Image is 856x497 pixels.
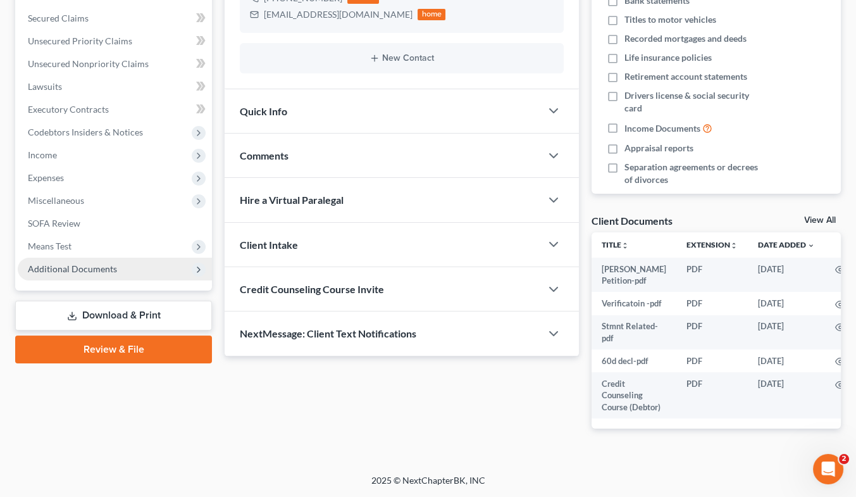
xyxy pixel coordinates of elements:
[624,70,747,83] span: Retirement account statements
[240,239,298,251] span: Client Intake
[592,349,676,372] td: 60d decl-pdf
[748,292,825,315] td: [DATE]
[748,349,825,372] td: [DATE]
[621,242,629,249] i: unfold_more
[18,75,212,98] a: Lawsuits
[18,30,212,53] a: Unsecured Priority Claims
[15,301,212,330] a: Download & Print
[839,454,849,464] span: 2
[624,32,747,45] span: Recorded mortgages and deeds
[18,7,212,30] a: Secured Claims
[676,372,748,418] td: PDF
[748,315,825,350] td: [DATE]
[748,258,825,293] td: [DATE]
[18,98,212,121] a: Executory Contracts
[676,258,748,293] td: PDF
[624,122,700,135] span: Income Documents
[624,161,768,186] span: Separation agreements or decrees of divorces
[240,149,288,161] span: Comments
[28,149,57,160] span: Income
[250,53,554,63] button: New Contact
[624,13,716,26] span: Titles to motor vehicles
[758,240,815,249] a: Date Added expand_more
[15,336,212,363] a: Review & File
[18,212,212,235] a: SOFA Review
[28,127,143,137] span: Codebtors Insiders & Notices
[68,474,789,497] div: 2025 © NextChapterBK, INC
[602,240,629,249] a: Titleunfold_more
[676,349,748,372] td: PDF
[686,240,738,249] a: Extensionunfold_more
[240,194,344,206] span: Hire a Virtual Paralegal
[813,454,843,484] iframe: Intercom live chat
[676,315,748,350] td: PDF
[240,327,416,339] span: NextMessage: Client Text Notifications
[592,258,676,293] td: [PERSON_NAME] Petition-pdf
[624,142,693,154] span: Appraisal reports
[28,241,71,251] span: Means Test
[592,214,673,227] div: Client Documents
[28,58,149,69] span: Unsecured Nonpriority Claims
[240,105,287,117] span: Quick Info
[28,104,109,115] span: Executory Contracts
[28,81,62,92] span: Lawsuits
[28,172,64,183] span: Expenses
[804,216,836,225] a: View All
[807,242,815,249] i: expand_more
[28,195,84,206] span: Miscellaneous
[592,372,676,418] td: Credit Counseling Course (Debtor)
[676,292,748,315] td: PDF
[18,53,212,75] a: Unsecured Nonpriority Claims
[418,9,445,20] div: home
[240,283,384,295] span: Credit Counseling Course Invite
[28,35,132,46] span: Unsecured Priority Claims
[28,218,80,229] span: SOFA Review
[624,51,712,64] span: Life insurance policies
[730,242,738,249] i: unfold_more
[264,8,412,21] div: [EMAIL_ADDRESS][DOMAIN_NAME]
[748,372,825,418] td: [DATE]
[624,89,768,115] span: Drivers license & social security card
[28,263,117,274] span: Additional Documents
[28,13,89,23] span: Secured Claims
[592,292,676,315] td: Verificatoin -pdf
[592,315,676,350] td: Stmnt Related-pdf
